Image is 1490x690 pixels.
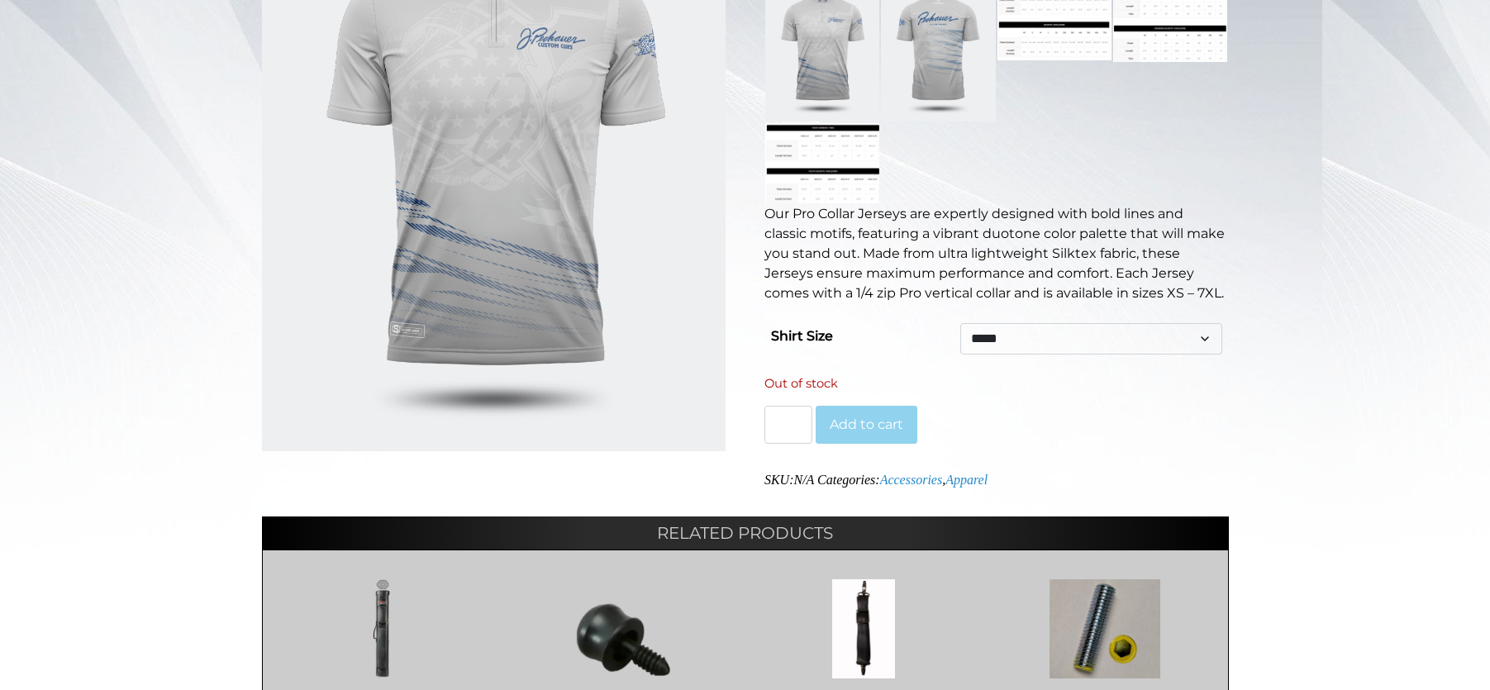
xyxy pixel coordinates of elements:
span: N/A [793,473,814,487]
img: Joint Protector - Shaft WJPSHAFT [520,579,726,678]
input: Product quantity [764,406,812,444]
p: Out of stock [764,374,1229,393]
a: Apparel [945,473,988,487]
h2: Related products [262,516,1229,550]
img: Yellow 1.3 oz. 2" [1002,579,1207,678]
p: Our Pro Collar Jerseys are expertly designed with bold lines and classic motifs, featuring a vibr... [764,204,1229,303]
img: Extra Case Strap [761,579,967,678]
label: Shirt Size [771,323,833,350]
button: Add to cart [816,406,917,444]
img: 3x6 Case-PCH36 [279,579,485,678]
span: SKU: [764,473,814,487]
a: Accessories [880,473,943,487]
span: Categories: , [817,473,988,487]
